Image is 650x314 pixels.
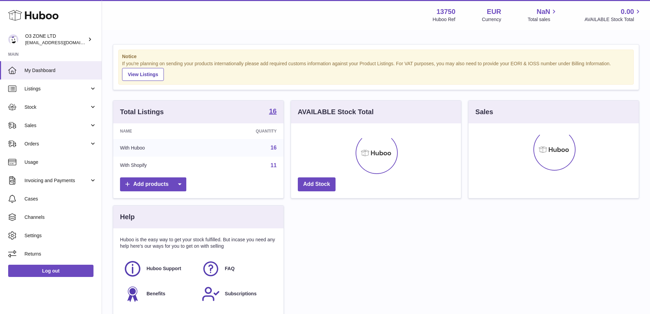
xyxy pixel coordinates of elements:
span: FAQ [225,265,235,272]
span: Sales [24,122,89,129]
div: Huboo Ref [433,16,456,23]
span: Huboo Support [147,265,181,272]
span: Orders [24,141,89,147]
a: 16 [269,108,276,116]
span: Usage [24,159,97,165]
div: Currency [482,16,501,23]
div: If you're planning on sending your products internationally please add required customs informati... [122,60,630,81]
span: AVAILABLE Stock Total [584,16,642,23]
span: [EMAIL_ADDRESS][DOMAIN_NAME] [25,40,100,45]
img: hello@o3zoneltd.co.uk [8,34,18,45]
strong: EUR [487,7,501,16]
a: FAQ [202,260,273,278]
span: Channels [24,214,97,221]
a: View Listings [122,68,164,81]
a: 0.00 AVAILABLE Stock Total [584,7,642,23]
span: Returns [24,251,97,257]
span: Stock [24,104,89,110]
h3: AVAILABLE Stock Total [298,107,374,117]
a: 11 [271,162,277,168]
strong: 13750 [437,7,456,16]
a: Subscriptions [202,285,273,303]
a: 16 [271,145,277,151]
span: Settings [24,232,97,239]
span: Subscriptions [225,291,256,297]
a: Benefits [123,285,195,303]
span: NaN [536,7,550,16]
th: Quantity [205,123,284,139]
span: Benefits [147,291,165,297]
span: My Dashboard [24,67,97,74]
a: Log out [8,265,93,277]
span: Invoicing and Payments [24,177,89,184]
td: With Shopify [113,157,205,174]
div: O3 ZONE LTD [25,33,86,46]
span: Listings [24,86,89,92]
td: With Huboo [113,139,205,157]
span: 0.00 [621,7,634,16]
a: Add Stock [298,177,336,191]
strong: Notice [122,53,630,60]
a: NaN Total sales [528,7,558,23]
span: Cases [24,196,97,202]
a: Add products [120,177,186,191]
h3: Help [120,212,135,222]
h3: Sales [475,107,493,117]
a: Huboo Support [123,260,195,278]
p: Huboo is the easy way to get your stock fulfilled. But incase you need any help here's our ways f... [120,237,277,249]
th: Name [113,123,205,139]
span: Total sales [528,16,558,23]
strong: 16 [269,108,276,115]
h3: Total Listings [120,107,164,117]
